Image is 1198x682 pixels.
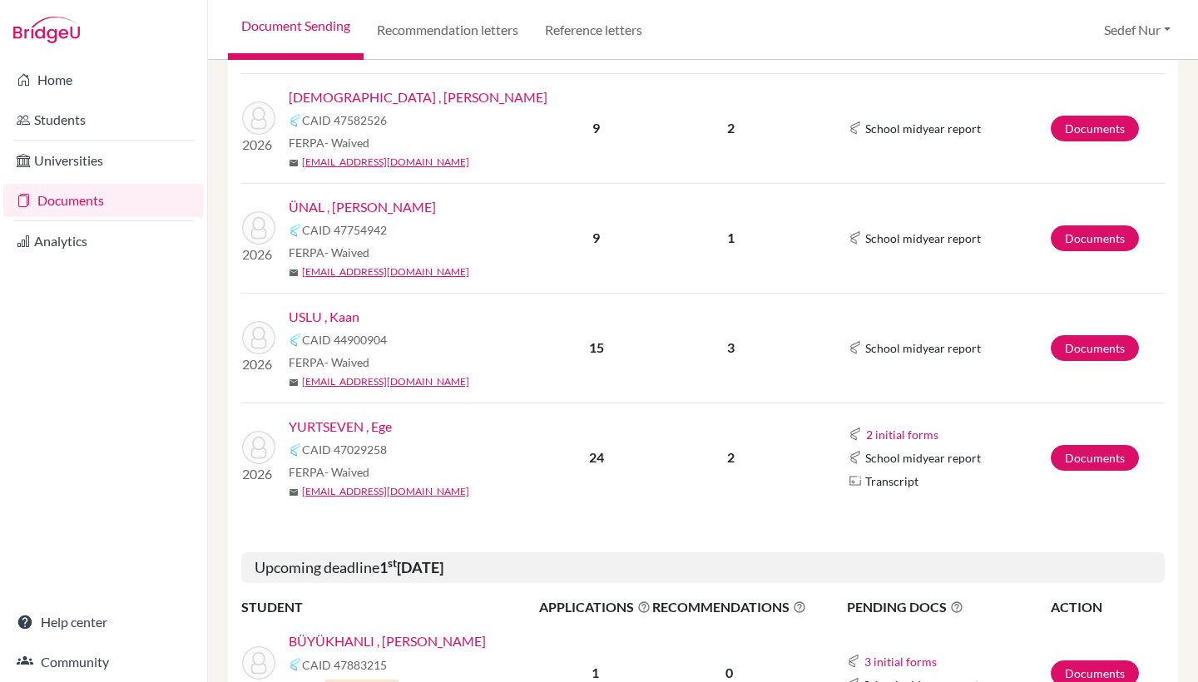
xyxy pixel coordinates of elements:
[849,474,862,487] img: Parchments logo
[242,135,275,155] p: 2026
[3,605,204,639] a: Help center
[289,631,486,651] a: BÜYÜKHANLI , [PERSON_NAME]
[849,341,862,354] img: Common App logo
[652,597,806,617] span: RECOMMENDATIONS
[3,144,204,177] a: Universities
[302,331,387,348] span: CAID 44900904
[289,158,299,168] span: mail
[289,417,392,437] a: YURTSEVEN , Ege
[242,646,275,680] img: BÜYÜKHANLI , Hasan Baran
[865,472,918,490] span: Transcript
[849,451,862,464] img: Common App logo
[847,655,860,668] img: Common App logo
[654,447,808,467] p: 2
[289,87,547,107] a: [DEMOGRAPHIC_DATA] , [PERSON_NAME]
[289,224,302,237] img: Common App logo
[241,552,1165,584] h5: Upcoming deadline
[242,431,275,464] img: YURTSEVEN , Ege
[1051,335,1139,361] a: Documents
[324,245,369,259] span: - Waived
[302,484,469,499] a: [EMAIL_ADDRESS][DOMAIN_NAME]
[289,487,299,497] span: mail
[849,231,862,245] img: Common App logo
[242,321,275,354] img: USLU , Kaan
[324,136,369,150] span: - Waived
[289,658,302,671] img: Common App logo
[302,264,469,279] a: [EMAIL_ADDRESS][DOMAIN_NAME]
[654,338,808,358] p: 3
[289,134,369,151] span: FERPA
[654,118,808,138] p: 2
[3,184,204,217] a: Documents
[289,197,436,217] a: ÜNAL , [PERSON_NAME]
[241,596,538,618] th: STUDENT
[289,334,302,347] img: Common App logo
[289,353,369,371] span: FERPA
[847,597,1048,617] span: PENDING DOCS
[654,228,808,248] p: 1
[242,354,275,374] p: 2026
[302,374,469,389] a: [EMAIL_ADDRESS][DOMAIN_NAME]
[242,464,275,484] p: 2026
[865,449,981,467] span: School midyear report
[302,155,469,170] a: [EMAIL_ADDRESS][DOMAIN_NAME]
[242,101,275,135] img: TÜRKEN , Beren Berk
[289,307,359,327] a: USLU , Kaan
[3,63,204,96] a: Home
[864,652,938,671] button: 3 initial forms
[849,121,862,135] img: Common App logo
[289,443,302,457] img: Common App logo
[289,114,302,127] img: Common App logo
[865,425,939,444] button: 2 initial forms
[302,441,387,458] span: CAID 47029258
[589,449,604,465] b: 24
[1051,116,1139,141] a: Documents
[1097,14,1178,46] button: Sedef Nur
[302,111,387,129] span: CAID 47582526
[865,230,981,247] span: School midyear report
[324,465,369,479] span: - Waived
[1051,225,1139,251] a: Documents
[3,103,204,136] a: Students
[865,339,981,357] span: School midyear report
[302,656,387,674] span: CAID 47883215
[865,120,981,137] span: School midyear report
[13,17,80,43] img: Bridge-U
[592,230,600,245] b: 9
[1051,445,1139,471] a: Documents
[302,221,387,239] span: CAID 47754942
[289,244,369,261] span: FERPA
[589,339,604,355] b: 15
[379,558,443,576] b: 1 [DATE]
[324,355,369,369] span: - Waived
[289,378,299,388] span: mail
[3,645,204,679] a: Community
[289,463,369,481] span: FERPA
[592,665,599,680] b: 1
[849,427,862,441] img: Common App logo
[592,120,600,136] b: 9
[388,556,397,570] sup: st
[289,268,299,278] span: mail
[242,245,275,264] p: 2026
[539,597,651,617] span: APPLICATIONS
[1050,596,1165,618] th: ACTION
[242,211,275,245] img: ÜNAL , Erdem Alp
[3,225,204,258] a: Analytics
